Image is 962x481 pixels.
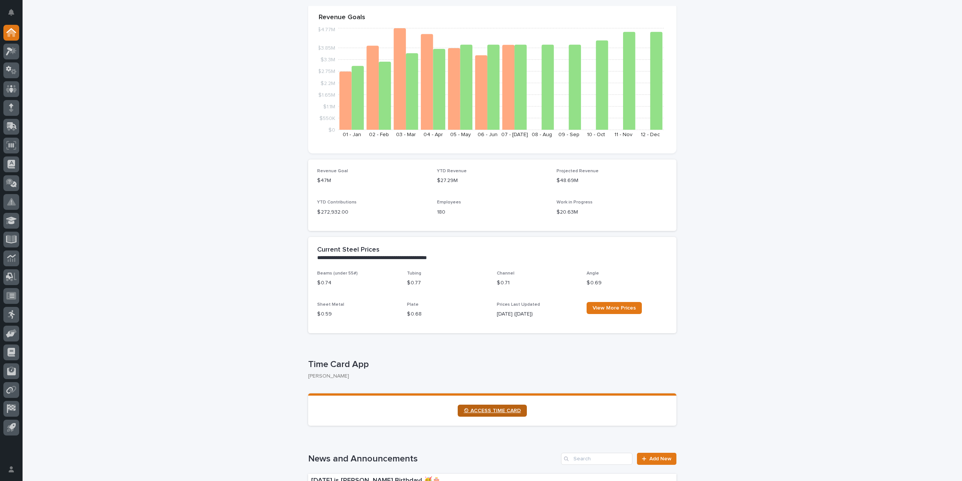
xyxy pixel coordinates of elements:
[437,200,461,205] span: Employees
[450,132,471,137] text: 05 - May
[437,177,548,185] p: $27.29M
[407,310,488,318] p: $ 0.68
[328,127,335,133] tspan: $0
[3,5,19,20] button: Notifications
[317,177,428,185] p: $47M
[317,302,344,307] span: Sheet Metal
[649,456,672,461] span: Add New
[614,132,632,137] text: 11 - Nov
[587,302,642,314] a: View More Prices
[318,46,335,51] tspan: $3.85M
[317,279,398,287] p: $ 0.74
[343,132,361,137] text: 01 - Jan
[497,271,514,276] span: Channel
[557,208,667,216] p: $20.63M
[587,132,605,137] text: 10 - Oct
[323,104,335,109] tspan: $1.1M
[317,208,428,216] p: $ 272,932.00
[9,9,19,21] div: Notifications
[317,310,398,318] p: $ 0.59
[319,115,335,121] tspan: $550K
[497,302,540,307] span: Prices Last Updated
[464,408,521,413] span: ⏲ ACCESS TIME CARD
[593,305,636,311] span: View More Prices
[317,169,348,173] span: Revenue Goal
[532,132,552,137] text: 08 - Aug
[407,302,419,307] span: Plate
[321,80,335,86] tspan: $2.2M
[308,359,673,370] p: Time Card App
[407,271,421,276] span: Tubing
[319,14,666,22] p: Revenue Goals
[317,200,357,205] span: YTD Contributions
[318,92,335,97] tspan: $1.65M
[497,310,578,318] p: [DATE] ([DATE])
[407,279,488,287] p: $ 0.77
[396,132,416,137] text: 03 - Mar
[557,200,593,205] span: Work in Progress
[637,453,676,465] a: Add New
[557,169,599,173] span: Projected Revenue
[587,271,599,276] span: Angle
[424,132,443,137] text: 04 - Apr
[587,279,667,287] p: $ 0.69
[478,132,498,137] text: 06 - Jun
[369,132,389,137] text: 02 - Feb
[317,271,358,276] span: Beams (under 55#)
[318,69,335,74] tspan: $2.75M
[318,27,335,32] tspan: $4.77M
[308,373,670,379] p: [PERSON_NAME]
[321,57,335,62] tspan: $3.3M
[437,208,548,216] p: 180
[497,279,578,287] p: $ 0.71
[317,246,380,254] h2: Current Steel Prices
[561,453,632,465] input: Search
[458,405,527,417] a: ⏲ ACCESS TIME CARD
[501,132,528,137] text: 07 - [DATE]
[557,177,667,185] p: $48.69M
[437,169,467,173] span: YTD Revenue
[641,132,660,137] text: 12 - Dec
[308,454,558,464] h1: News and Announcements
[558,132,579,137] text: 09 - Sep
